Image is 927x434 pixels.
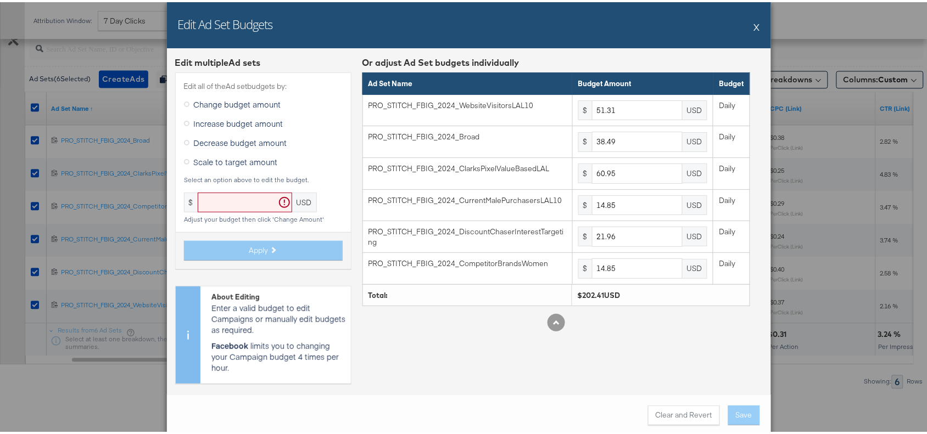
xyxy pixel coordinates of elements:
[211,338,248,349] strong: Facebook
[194,135,287,146] span: Decrease budget amount
[578,257,592,277] div: $
[368,129,566,140] div: PRO_STITCH_FBIG_2024_Broad
[194,154,278,165] span: Scale to target amount
[683,130,707,150] div: USD
[713,187,750,219] td: Daily
[578,161,592,181] div: $
[578,130,592,150] div: $
[572,71,713,93] th: Budget Amount
[362,71,572,93] th: Ad Set Name
[211,300,345,333] p: Enter a valid budget to edit Campaigns or manually edit budgets as required.
[178,14,273,30] h2: Edit Ad Set Budgets
[184,190,198,210] div: $
[184,174,343,182] div: Select an option above to edit the budget.
[578,224,592,244] div: $
[713,71,750,93] th: Budget
[368,256,566,267] div: PRO_STITCH_FBIG_2024_CompetitorBrandsWomen
[578,98,592,118] div: $
[683,98,707,118] div: USD
[713,156,750,188] td: Daily
[362,54,750,67] div: Or adjust Ad Set budgets individually
[683,193,707,213] div: USD
[184,213,343,221] div: Adjust your budget then click 'Change Amount'
[211,290,345,300] div: About Editing
[683,257,707,277] div: USD
[713,219,750,251] td: Daily
[194,116,283,127] span: Increase budget amount
[754,14,760,36] button: X
[368,193,566,204] div: PRO_STITCH_FBIG_2024_CurrentMalePurchasersLAL10
[292,190,317,210] div: USD
[368,224,566,245] div: PRO_STITCH_FBIG_2024_DiscountChaserInterestTargeting
[368,288,566,298] div: Total:
[713,251,750,283] td: Daily
[683,224,707,244] div: USD
[368,161,566,172] div: PRO_STITCH_FBIG_2024_ClarksPixelValueBasedLAL
[648,403,720,423] button: Clear and Revert
[184,79,343,89] label: Edit all of the Ad set budgets by:
[683,161,707,181] div: USD
[211,338,345,371] p: limits you to changing your Campaign budget 4 times per hour.
[368,98,566,109] div: PRO_STITCH_FBIG_2024_WebsiteVisitorsLAL10
[578,288,744,298] div: $202.41USD
[713,92,750,124] td: Daily
[194,97,281,108] span: Change budget amount
[578,193,592,213] div: $
[175,54,351,67] div: Edit multiple Ad set s
[713,124,750,156] td: Daily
